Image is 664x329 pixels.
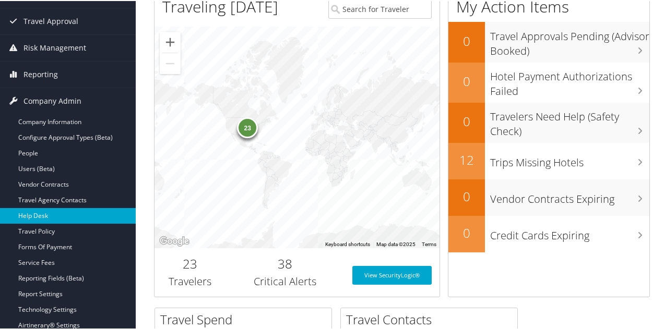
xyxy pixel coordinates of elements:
[448,142,649,178] a: 12Trips Missing Hotels
[448,150,485,168] h2: 12
[490,149,649,169] h3: Trips Missing Hotels
[160,310,331,327] h2: Travel Spend
[160,31,181,52] button: Zoom in
[233,254,336,272] h2: 38
[448,102,649,142] a: 0Travelers Need Help (Safety Check)
[490,222,649,242] h3: Credit Cards Expiring
[490,186,649,205] h3: Vendor Contracts Expiring
[346,310,517,327] h2: Travel Contacts
[23,7,78,33] span: Travel Approval
[448,21,649,61] a: 0Travel Approvals Pending (Advisor Booked)
[325,240,370,247] button: Keyboard shortcuts
[23,34,86,60] span: Risk Management
[490,63,649,98] h3: Hotel Payment Authorizations Failed
[157,234,192,247] img: Google
[160,52,181,73] button: Zoom out
[376,240,416,246] span: Map data ©2025
[448,223,485,241] h2: 0
[237,116,258,137] div: 23
[162,254,218,272] h2: 23
[448,187,485,204] h2: 0
[422,240,436,246] a: Terms (opens in new tab)
[490,23,649,57] h3: Travel Approvals Pending (Advisor Booked)
[157,234,192,247] a: Open this area in Google Maps (opens a new window)
[448,31,485,49] h2: 0
[448,178,649,215] a: 0Vendor Contracts Expiring
[448,71,485,89] h2: 0
[23,60,58,87] span: Reporting
[352,265,432,284] a: View SecurityLogic®
[448,62,649,102] a: 0Hotel Payment Authorizations Failed
[162,273,218,288] h3: Travelers
[23,87,81,113] span: Company Admin
[448,112,485,129] h2: 0
[490,103,649,138] h3: Travelers Need Help (Safety Check)
[233,273,336,288] h3: Critical Alerts
[448,215,649,251] a: 0Credit Cards Expiring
